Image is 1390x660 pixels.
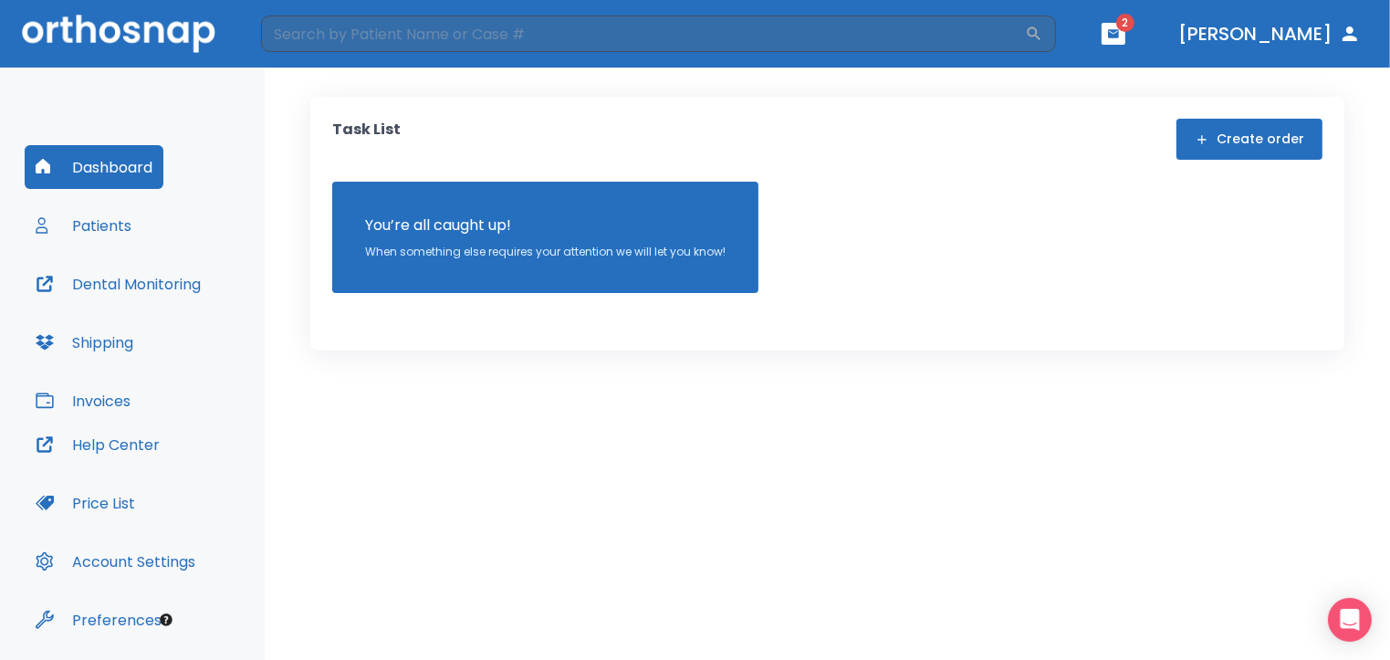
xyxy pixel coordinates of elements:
button: Preferences [25,598,172,642]
button: Account Settings [25,540,206,583]
button: Dental Monitoring [25,262,212,306]
p: You’re all caught up! [365,215,726,236]
button: [PERSON_NAME] [1171,17,1368,50]
p: When something else requires your attention we will let you know! [365,244,726,260]
p: Task List [332,119,401,160]
button: Invoices [25,379,141,423]
div: Open Intercom Messenger [1328,598,1372,642]
div: Tooltip anchor [158,612,174,628]
button: Shipping [25,320,144,364]
button: Price List [25,481,146,525]
button: Help Center [25,423,171,466]
button: Dashboard [25,145,163,189]
span: 2 [1116,14,1134,32]
button: Patients [25,204,142,247]
img: Orthosnap [22,15,215,52]
button: Create order [1176,119,1322,160]
input: Search by Patient Name or Case # [261,16,1025,52]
